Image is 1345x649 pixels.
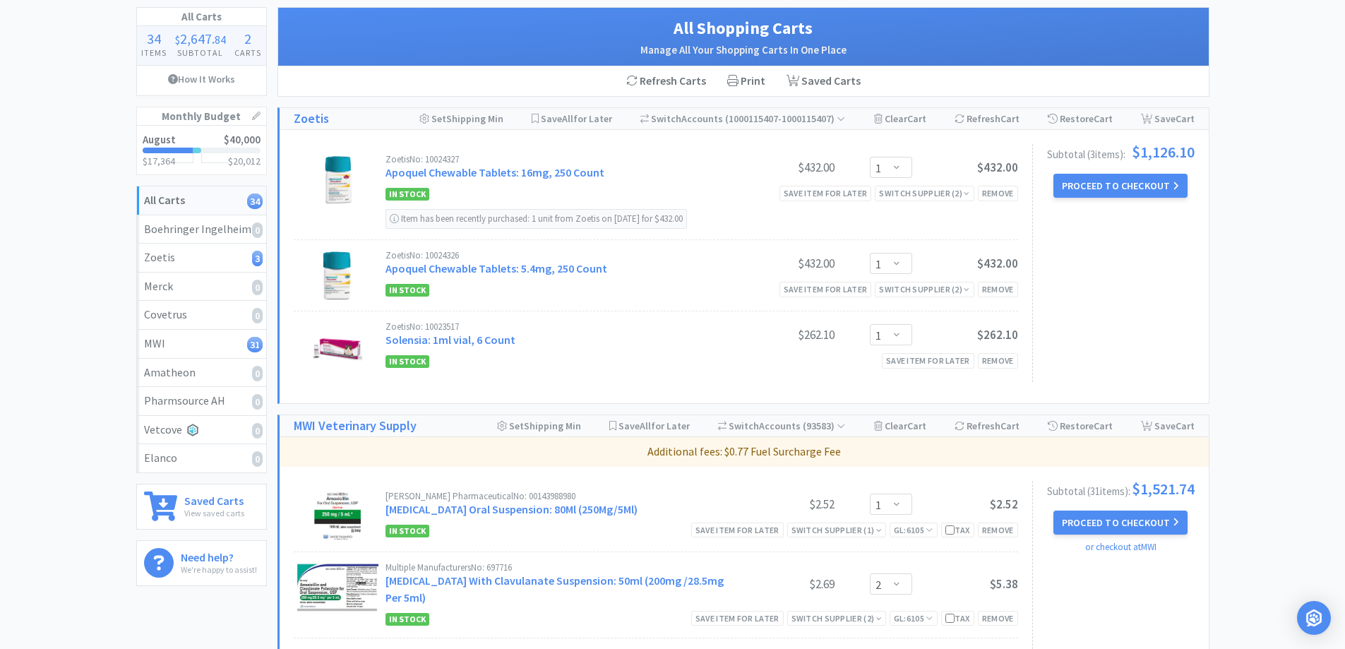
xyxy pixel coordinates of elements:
div: Print [717,66,776,96]
a: Apoquel Chewable Tablets: 5.4mg, 250 Count [385,261,607,275]
h2: August [143,134,176,145]
div: Item has been recently purchased: 1 unit from Zoetis on [DATE] for $432.00 [385,209,687,229]
i: 0 [252,308,263,323]
div: Save item for later [779,282,872,297]
a: Vetcove0 [137,416,266,445]
div: $432.00 [729,255,835,272]
p: We're happy to assist! [181,563,257,576]
h1: All Shopping Carts [292,15,1195,42]
p: View saved carts [184,506,244,520]
div: Open Intercom Messenger [1297,601,1331,635]
a: Saved Carts [776,66,871,96]
i: 0 [252,451,263,467]
h1: All Carts [137,8,266,26]
a: MWI Veterinary Supply [294,416,417,436]
span: Set [431,112,446,125]
div: Zoetis No: 10024327 [385,155,729,164]
i: 0 [252,280,263,295]
span: Cart [1094,112,1113,125]
a: Saved CartsView saved carts [136,484,267,530]
div: Subtotal ( 3 item s ): [1047,144,1195,160]
span: $1,126.10 [1132,144,1195,160]
a: MWI31 [137,330,266,359]
span: $ [175,32,180,47]
div: Save item for later [691,611,784,626]
div: Subtotal ( 31 item s ): [1047,481,1195,496]
a: Covetrus0 [137,301,266,330]
div: Accounts [640,108,846,129]
span: GL: 6105 [894,525,933,535]
h6: Saved Carts [184,492,244,506]
a: Zoetis3 [137,244,266,273]
div: Zoetis No: 10024326 [385,251,729,260]
div: Tax [945,612,970,625]
span: 2,647 [180,30,212,47]
div: Save [1141,108,1195,129]
h6: Need help? [181,548,257,563]
div: Vetcove [144,421,259,439]
div: Shipping Min [419,108,503,129]
div: Clear [874,108,926,129]
div: Merck [144,278,259,296]
a: How It Works [137,66,266,93]
span: Switch [729,419,759,432]
div: Multiple Manufacturers No: 697716 [385,563,729,572]
div: Remove [978,282,1018,297]
span: Save for Later [618,419,690,432]
div: Remove [978,611,1018,626]
i: 34 [247,193,263,209]
img: 77f230a4f4b04af59458bd3fed6a6656_494019.png [313,322,362,371]
a: All Carts34 [137,186,266,215]
span: Switch [651,112,681,125]
a: Zoetis [294,109,329,129]
a: Apoquel Chewable Tablets: 16mg, 250 Count [385,165,604,179]
div: MWI [144,335,259,353]
a: [MEDICAL_DATA] With Clavulanate Suspension: 50ml (200mg /28.5mg Per 5ml) [385,573,724,605]
span: 20,012 [233,155,261,167]
span: Cart [907,419,926,432]
span: ( 1000115407-1000115407 ) [723,112,845,125]
a: [MEDICAL_DATA] Oral Suspension: 80Ml (250Mg/5Ml) [385,502,638,516]
span: 84 [215,32,226,47]
a: Amatheon0 [137,359,266,388]
span: $17,364 [143,155,175,167]
span: $40,000 [224,133,261,146]
img: fc146469712d45738f4d6797b6cd308c_598477.png [313,155,362,204]
div: Shipping Min [497,415,581,436]
div: Save [1141,415,1195,436]
span: $1,521.74 [1132,481,1195,496]
i: 0 [252,222,263,238]
div: Restore [1048,108,1113,129]
div: Pharmsource AH [144,392,259,410]
span: $432.00 [977,256,1018,271]
div: Switch Supplier ( 2 ) [879,282,969,296]
span: GL: 6105 [894,613,933,624]
a: Merck0 [137,273,266,302]
img: cf41800747604506b9a41acab923bcf6_260835.png [297,563,378,612]
i: 0 [252,366,263,381]
div: Switch Supplier ( 2 ) [791,612,882,625]
div: Accounts [718,415,846,436]
span: Cart [1094,419,1113,432]
img: 52f3cfea20be4da9bd0773a3796c67f0_598476.png [313,251,362,300]
span: In Stock [385,284,429,297]
span: 2 [244,30,251,47]
a: Pharmsource AH0 [137,387,266,416]
span: In Stock [385,188,429,201]
div: Switch Supplier ( 1 ) [791,523,882,537]
div: Elanco [144,449,259,468]
h4: Carts [230,46,265,59]
div: $432.00 [729,159,835,176]
i: 3 [252,251,263,266]
h4: Items [137,46,171,59]
div: Covetrus [144,306,259,324]
div: Switch Supplier ( 2 ) [879,186,969,200]
div: Refresh [955,108,1020,129]
p: Additional fees: $0.77 Fuel Surcharge Fee [285,443,1203,461]
a: Solensia: 1ml vial, 6 Count [385,333,515,347]
div: Restore [1048,415,1113,436]
div: $262.10 [729,326,835,343]
div: Boehringer Ingelheim [144,220,259,239]
h1: Monthly Budget [137,107,266,126]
